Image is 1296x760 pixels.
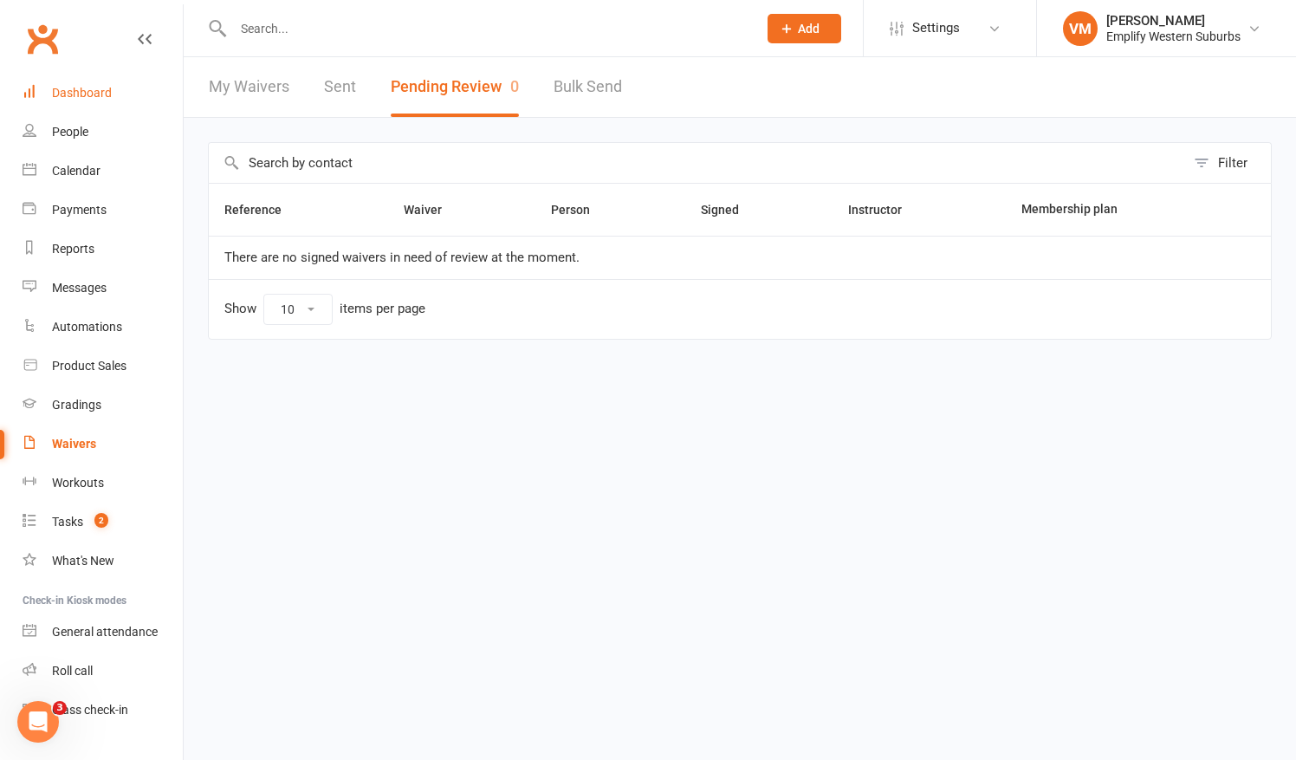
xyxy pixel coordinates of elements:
[209,236,1271,279] td: There are no signed waivers in need of review at the moment.
[224,294,425,325] div: Show
[23,691,183,730] a: Class kiosk mode
[52,625,158,639] div: General attendance
[1106,29,1241,44] div: Emplify Western Suburbs
[404,203,461,217] span: Waiver
[404,199,461,220] button: Waiver
[52,125,88,139] div: People
[23,74,183,113] a: Dashboard
[209,143,1185,183] input: Search by contact
[391,57,519,117] button: Pending Review0
[1218,153,1247,173] div: Filter
[324,57,356,117] a: Sent
[23,542,183,581] a: What's New
[224,199,301,220] button: Reference
[848,203,921,217] span: Instructor
[52,281,107,295] div: Messages
[23,464,183,503] a: Workouts
[510,77,519,95] span: 0
[94,513,108,528] span: 2
[23,230,183,269] a: Reports
[23,347,183,386] a: Product Sales
[52,515,83,529] div: Tasks
[52,242,94,256] div: Reports
[798,22,820,36] span: Add
[52,86,112,100] div: Dashboard
[224,203,301,217] span: Reference
[23,113,183,152] a: People
[21,17,64,61] a: Clubworx
[23,191,183,230] a: Payments
[848,199,921,220] button: Instructor
[554,57,622,117] a: Bulk Send
[52,664,93,678] div: Roll call
[52,164,100,178] div: Calendar
[1006,184,1219,236] th: Membership plan
[228,16,745,41] input: Search...
[23,425,183,464] a: Waivers
[52,398,101,412] div: Gradings
[912,9,960,48] span: Settings
[23,269,183,308] a: Messages
[768,14,841,43] button: Add
[52,320,122,334] div: Automations
[17,701,59,743] iframe: Intercom live chat
[52,554,114,568] div: What's New
[1106,13,1241,29] div: [PERSON_NAME]
[23,308,183,347] a: Automations
[52,437,96,451] div: Waivers
[23,652,183,691] a: Roll call
[53,701,67,715] span: 3
[23,152,183,191] a: Calendar
[23,386,183,425] a: Gradings
[52,359,126,373] div: Product Sales
[1185,143,1271,183] button: Filter
[23,613,183,652] a: General attendance kiosk mode
[701,199,758,220] button: Signed
[551,203,609,217] span: Person
[1063,11,1098,46] div: VM
[551,199,609,220] button: Person
[701,203,758,217] span: Signed
[52,703,128,717] div: Class check-in
[209,57,289,117] a: My Waivers
[23,503,183,542] a: Tasks 2
[340,302,425,316] div: items per page
[52,476,104,490] div: Workouts
[52,203,107,217] div: Payments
